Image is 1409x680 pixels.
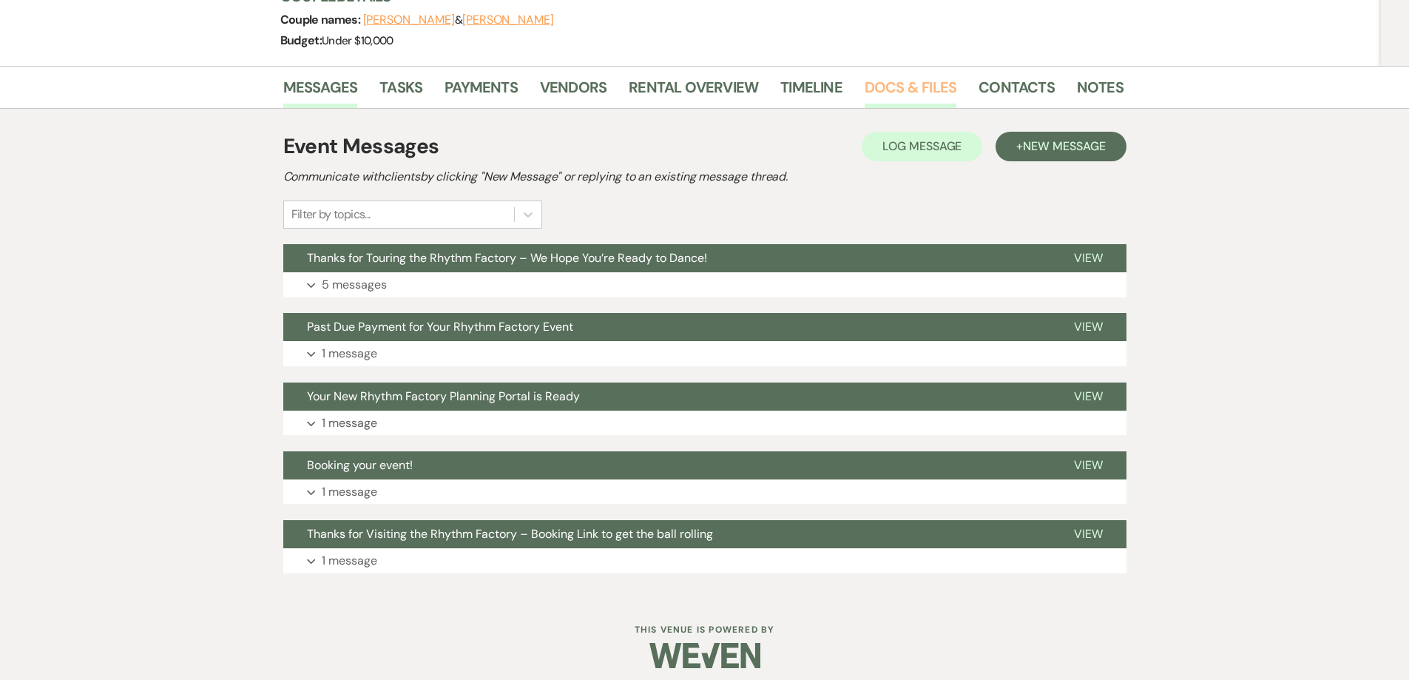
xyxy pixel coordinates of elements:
p: 1 message [322,414,377,433]
h2: Communicate with clients by clicking "New Message" or replying to an existing message thread. [283,168,1126,186]
button: 1 message [283,341,1126,366]
span: Thanks for Visiting the Rhythm Factory – Booking Link to get the ball rolling [307,526,713,542]
button: Thanks for Touring the Rhythm Factory – We Hope You’re Ready to Dance! [283,244,1050,272]
span: Log Message [882,138,962,154]
div: Filter by topics... [291,206,371,223]
a: Tasks [379,75,422,108]
button: View [1050,520,1126,548]
button: Your New Rhythm Factory Planning Portal is Ready [283,383,1050,411]
span: Booking your event! [307,457,413,473]
span: Your New Rhythm Factory Planning Portal is Ready [307,388,580,404]
p: 5 messages [322,275,387,294]
p: 1 message [322,482,377,502]
button: Booking your event! [283,451,1050,479]
span: View [1074,457,1103,473]
button: [PERSON_NAME] [462,14,554,26]
h1: Event Messages [283,131,439,162]
a: Notes [1077,75,1124,108]
button: View [1050,244,1126,272]
button: 5 messages [283,272,1126,297]
a: Vendors [540,75,606,108]
span: View [1074,388,1103,404]
a: Rental Overview [629,75,758,108]
button: [PERSON_NAME] [363,14,455,26]
span: View [1074,526,1103,542]
a: Timeline [780,75,842,108]
span: View [1074,319,1103,334]
button: 1 message [283,411,1126,436]
span: Couple names: [280,12,363,27]
a: Contacts [979,75,1055,108]
span: & [363,13,554,27]
button: View [1050,383,1126,411]
p: 1 message [322,551,377,570]
button: View [1050,313,1126,341]
span: Under $10,000 [322,33,393,48]
span: View [1074,250,1103,266]
a: Messages [283,75,358,108]
button: 1 message [283,548,1126,573]
a: Payments [445,75,518,108]
p: 1 message [322,344,377,363]
span: Thanks for Touring the Rhythm Factory – We Hope You’re Ready to Dance! [307,250,707,266]
span: Budget: [280,33,322,48]
span: Past Due Payment for Your Rhythm Factory Event [307,319,573,334]
a: Docs & Files [865,75,956,108]
button: 1 message [283,479,1126,505]
span: New Message [1023,138,1105,154]
button: Past Due Payment for Your Rhythm Factory Event [283,313,1050,341]
button: Log Message [862,132,982,161]
button: View [1050,451,1126,479]
button: Thanks for Visiting the Rhythm Factory – Booking Link to get the ball rolling [283,520,1050,548]
button: +New Message [996,132,1126,161]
